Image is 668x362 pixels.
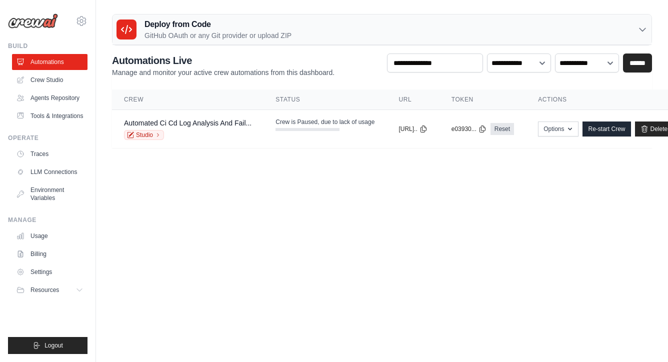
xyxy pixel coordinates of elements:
a: Reset [490,123,514,135]
a: Crew Studio [12,72,87,88]
div: Manage [8,216,87,224]
a: Usage [12,228,87,244]
a: Traces [12,146,87,162]
button: e03930... [451,125,486,133]
a: Environment Variables [12,182,87,206]
div: Operate [8,134,87,142]
span: Resources [30,286,59,294]
th: URL [386,89,439,110]
p: GitHub OAuth or any Git provider or upload ZIP [144,30,291,40]
th: Crew [112,89,263,110]
th: Token [439,89,526,110]
a: Automations [12,54,87,70]
button: Logout [8,337,87,354]
th: Status [263,89,386,110]
a: Settings [12,264,87,280]
div: Build [8,42,87,50]
a: Automated Ci Cd Log Analysis And Fail... [124,119,251,127]
span: Crew is Paused, due to lack of usage [275,118,374,126]
button: Resources [12,282,87,298]
h3: Deploy from Code [144,18,291,30]
a: LLM Connections [12,164,87,180]
a: Re-start Crew [582,121,630,136]
p: Manage and monitor your active crew automations from this dashboard. [112,67,334,77]
a: Studio [124,130,164,140]
span: Logout [44,341,63,349]
a: Tools & Integrations [12,108,87,124]
a: Agents Repository [12,90,87,106]
h2: Automations Live [112,53,334,67]
img: Logo [8,13,58,28]
a: Billing [12,246,87,262]
button: Options [538,121,578,136]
